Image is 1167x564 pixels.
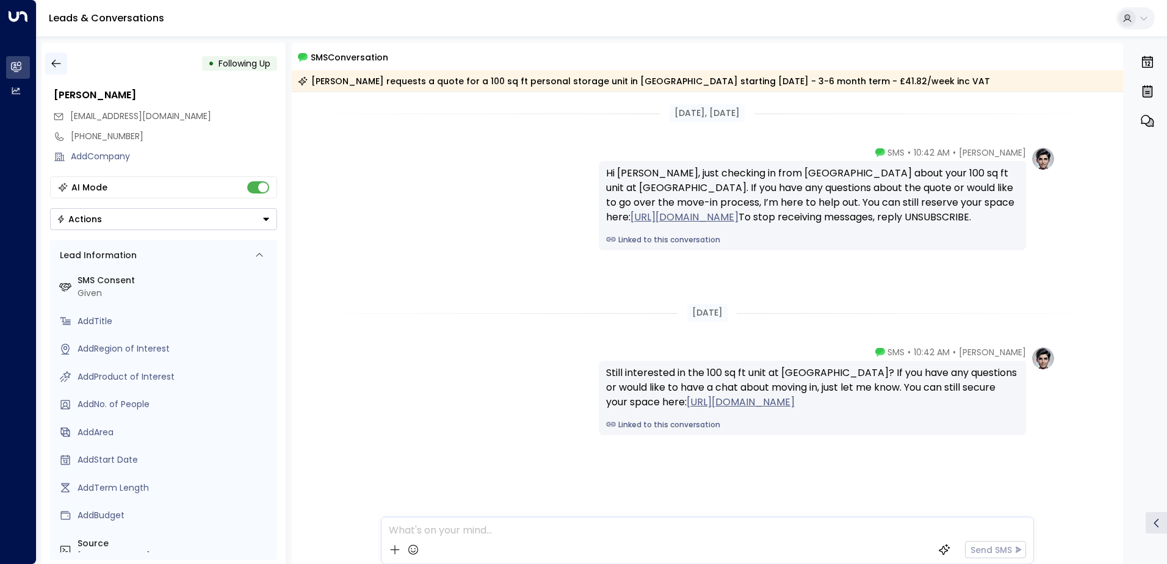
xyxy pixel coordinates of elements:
div: AddBudget [78,509,272,522]
div: • [208,52,214,74]
span: SMS [887,346,905,358]
a: [URL][DOMAIN_NAME] [687,395,795,410]
a: [URL][DOMAIN_NAME] [630,210,739,225]
span: SMS [887,146,905,159]
div: Button group with a nested menu [50,208,277,230]
div: Lead Information [56,249,137,262]
a: Linked to this conversation [606,419,1019,430]
span: SMS Conversation [311,50,388,64]
span: [PERSON_NAME] [959,146,1026,159]
span: 10:42 AM [914,146,950,159]
div: AddTerm Length [78,482,272,494]
a: Leads & Conversations [49,11,164,25]
div: AddArea [78,426,272,439]
div: Actions [57,214,102,225]
div: [DATE] [687,304,728,322]
div: Still interested in the 100 sq ft unit at [GEOGRAPHIC_DATA]? If you have any questions or would l... [606,366,1019,410]
div: [DATE], [DATE] [670,104,745,122]
button: Actions [50,208,277,230]
img: profile-logo.png [1031,146,1055,171]
label: Source [78,537,272,550]
span: • [908,346,911,358]
div: AddNo. of People [78,398,272,411]
img: profile-logo.png [1031,346,1055,371]
div: Hi [PERSON_NAME], just checking in from [GEOGRAPHIC_DATA] about your 100 sq ft unit at [GEOGRAPHI... [606,166,1019,225]
span: • [953,146,956,159]
span: [EMAIL_ADDRESS][DOMAIN_NAME] [70,110,211,122]
div: [PERSON_NAME] [54,88,277,103]
div: AddProduct of Interest [78,371,272,383]
span: 10:42 AM [914,346,950,358]
span: staceytebbs@hotmail.com [70,110,211,123]
div: [PHONE_NUMBER] [78,550,272,563]
div: AddRegion of Interest [78,342,272,355]
div: AddCompany [71,150,277,163]
a: Linked to this conversation [606,234,1019,245]
div: AddStart Date [78,454,272,466]
div: Given [78,287,272,300]
div: [PHONE_NUMBER] [71,130,277,143]
div: [PERSON_NAME] requests a quote for a 100 sq ft personal storage unit in [GEOGRAPHIC_DATA] startin... [298,75,990,87]
span: • [908,146,911,159]
span: [PERSON_NAME] [959,346,1026,358]
span: • [953,346,956,358]
div: AddTitle [78,315,272,328]
label: SMS Consent [78,274,272,287]
span: Following Up [219,57,270,70]
div: AI Mode [71,181,107,193]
